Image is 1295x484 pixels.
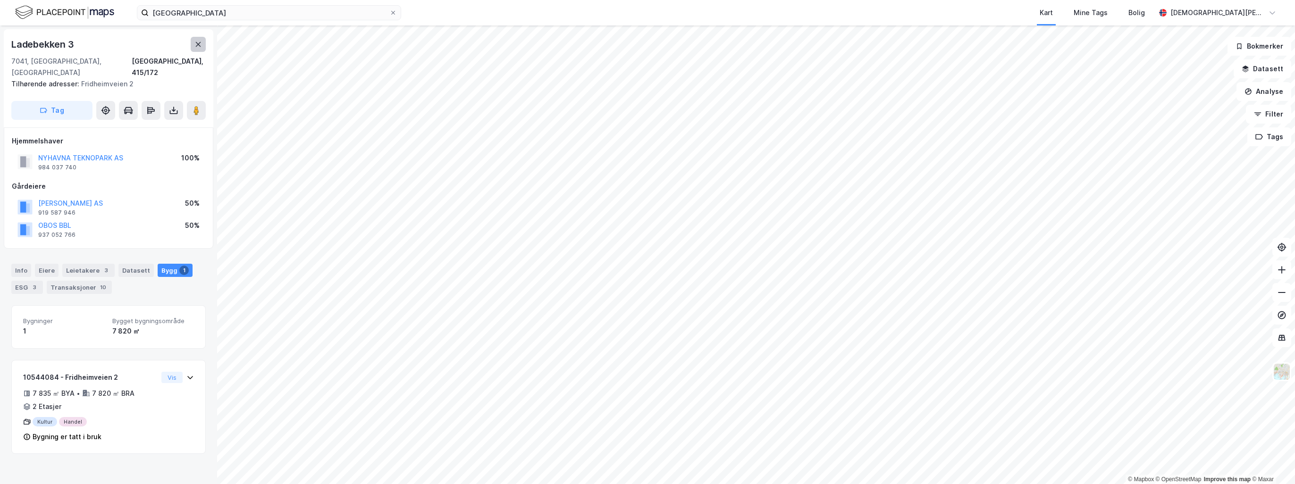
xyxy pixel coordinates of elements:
[62,264,115,277] div: Leietakere
[149,6,389,20] input: Søk på adresse, matrikkel, gårdeiere, leietakere eller personer
[1236,82,1291,101] button: Analyse
[11,37,76,52] div: Ladebekken 3
[1128,7,1145,18] div: Bolig
[38,231,76,239] div: 937 052 766
[1248,439,1295,484] div: Kontrollprogram for chat
[1156,476,1202,483] a: OpenStreetMap
[11,80,81,88] span: Tilhørende adresser:
[101,266,111,275] div: 3
[181,152,200,164] div: 100%
[47,281,112,294] div: Transaksjoner
[1074,7,1108,18] div: Mine Tags
[33,401,61,412] div: 2 Etasjer
[1170,7,1265,18] div: [DEMOGRAPHIC_DATA][PERSON_NAME]
[23,325,105,337] div: 1
[11,281,43,294] div: ESG
[35,264,59,277] div: Eiere
[33,431,101,442] div: Bygning er tatt i bruk
[179,266,189,275] div: 1
[1234,59,1291,78] button: Datasett
[11,78,198,90] div: Fridheimveien 2
[1128,476,1154,483] a: Mapbox
[112,317,194,325] span: Bygget bygningsområde
[161,372,183,383] button: Vis
[185,220,200,231] div: 50%
[1204,476,1251,483] a: Improve this map
[118,264,154,277] div: Datasett
[33,388,75,399] div: 7 835 ㎡ BYA
[98,283,108,292] div: 10
[38,209,76,217] div: 919 587 946
[112,325,194,337] div: 7 820 ㎡
[23,317,105,325] span: Bygninger
[1228,37,1291,56] button: Bokmerker
[132,56,206,78] div: [GEOGRAPHIC_DATA], 415/172
[185,198,200,209] div: 50%
[1040,7,1053,18] div: Kart
[158,264,193,277] div: Bygg
[38,164,76,171] div: 984 037 740
[30,283,39,292] div: 3
[12,135,205,147] div: Hjemmelshaver
[1273,363,1291,381] img: Z
[11,101,92,120] button: Tag
[15,4,114,21] img: logo.f888ab2527a4732fd821a326f86c7f29.svg
[1246,105,1291,124] button: Filter
[11,56,132,78] div: 7041, [GEOGRAPHIC_DATA], [GEOGRAPHIC_DATA]
[76,390,80,397] div: •
[1247,127,1291,146] button: Tags
[23,372,158,383] div: 10544084 - Fridheimveien 2
[1248,439,1295,484] iframe: Chat Widget
[92,388,135,399] div: 7 820 ㎡ BRA
[12,181,205,192] div: Gårdeiere
[11,264,31,277] div: Info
